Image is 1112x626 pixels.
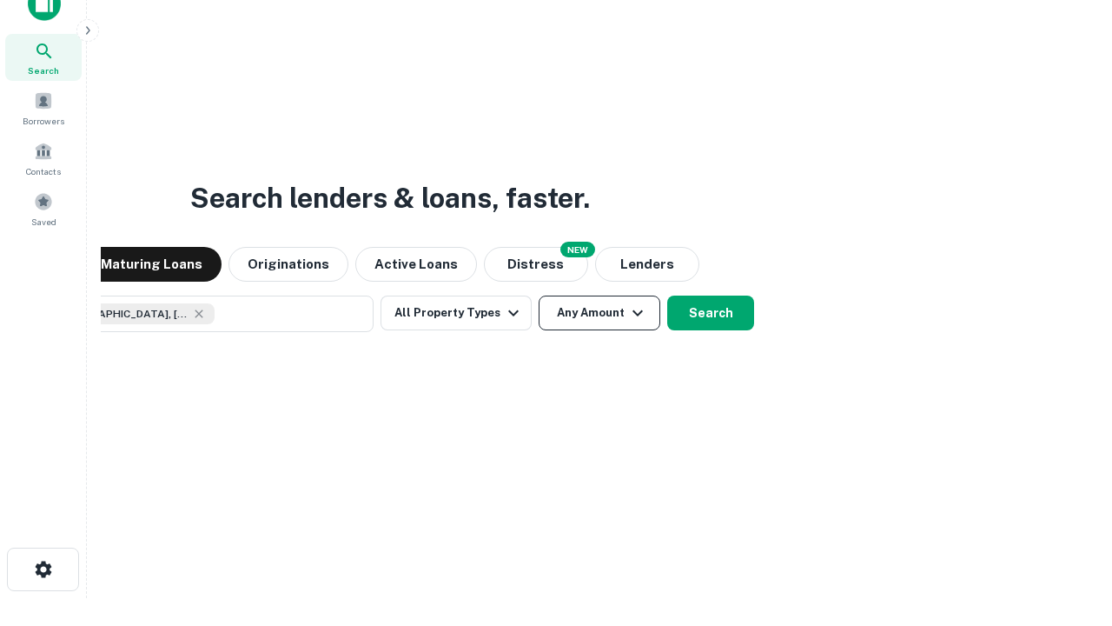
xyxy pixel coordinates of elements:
span: Saved [31,215,56,229]
a: Borrowers [5,84,82,131]
button: Search distressed loans with lien and other non-mortgage details. [484,247,588,282]
button: Originations [228,247,348,282]
a: Search [5,34,82,81]
button: All Property Types [381,296,532,330]
div: NEW [560,242,595,257]
h3: Search lenders & loans, faster. [190,177,590,219]
button: Active Loans [355,247,477,282]
button: Maturing Loans [82,247,222,282]
span: Contacts [26,164,61,178]
span: [GEOGRAPHIC_DATA], [GEOGRAPHIC_DATA], [GEOGRAPHIC_DATA] [58,306,189,322]
button: Search [667,296,754,330]
a: Saved [5,185,82,232]
button: Lenders [595,247,699,282]
iframe: Chat Widget [1025,487,1112,570]
button: [GEOGRAPHIC_DATA], [GEOGRAPHIC_DATA], [GEOGRAPHIC_DATA] [26,296,374,332]
button: Any Amount [539,296,660,330]
span: Borrowers [23,114,64,128]
a: Contacts [5,135,82,182]
span: Search [28,63,59,77]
